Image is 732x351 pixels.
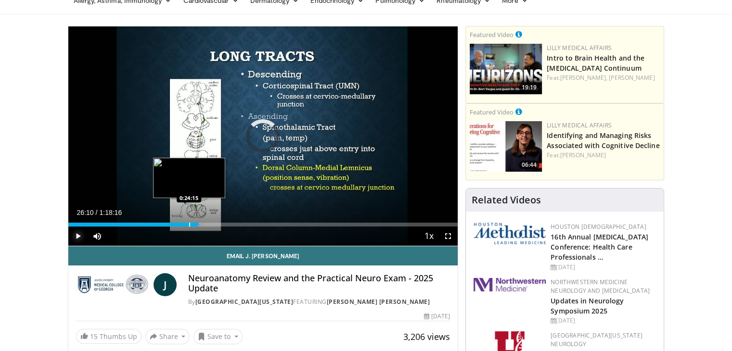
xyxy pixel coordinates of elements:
[68,226,88,246] button: Play
[470,121,542,172] a: 06:44
[145,329,190,344] button: Share
[419,226,438,246] button: Playback Rate
[474,223,546,244] img: 5e4488cc-e109-4a4e-9fd9-73bb9237ee91.png.150x105_q85_autocrop_double_scale_upscale_version-0.2.png
[470,121,542,172] img: fc5f84e2-5eb7-4c65-9fa9-08971b8c96b8.jpg.150x105_q85_crop-smart_upscale.jpg
[77,209,94,216] span: 26:10
[96,209,98,216] span: /
[90,332,98,341] span: 15
[470,44,542,94] a: 19:19
[68,246,458,265] a: Email J. [PERSON_NAME]
[519,83,539,92] span: 19:19
[76,329,141,344] a: 15 Thumbs Up
[547,53,644,73] a: Intro to Brain Health and the [MEDICAL_DATA] Continuum
[547,131,659,150] a: Identifying and Managing Risks Associated with Cognitive Decline
[551,278,650,295] a: Northwestern Medicine Neurology and [MEDICAL_DATA]
[403,331,450,342] span: 3,206 views
[609,74,655,82] a: [PERSON_NAME]
[327,298,430,306] a: [PERSON_NAME] [PERSON_NAME]
[193,329,243,344] button: Save to
[188,273,450,294] h4: Neuroanatomy Review and the Practical Neuro Exam - 2025 Update
[88,226,107,246] button: Mute
[551,296,624,315] a: Updates in Neurology Symposium 2025
[154,273,177,296] a: J
[547,151,660,160] div: Feat.
[551,232,648,262] a: 16th Annual [MEDICAL_DATA] Conference: Health Care Professionals …
[76,273,150,296] img: Medical College of Georgia - Augusta University
[68,223,458,226] div: Progress Bar
[551,331,642,348] a: [GEOGRAPHIC_DATA][US_STATE] Neurology
[551,223,646,231] a: Houston [DEMOGRAPHIC_DATA]
[474,278,546,291] img: 2a462fb6-9365-492a-ac79-3166a6f924d8.png.150x105_q85_autocrop_double_scale_upscale_version-0.2.jpg
[195,298,294,306] a: [GEOGRAPHIC_DATA][US_STATE]
[188,298,450,306] div: By FEATURING
[547,44,612,52] a: Lilly Medical Affairs
[472,194,541,206] h4: Related Videos
[551,316,656,325] div: [DATE]
[470,108,514,116] small: Featured Video
[68,26,458,246] video-js: Video Player
[99,209,122,216] span: 1:18:16
[547,74,660,82] div: Feat.
[560,151,606,159] a: [PERSON_NAME]
[560,74,607,82] a: [PERSON_NAME],
[519,161,539,169] span: 06:44
[153,158,225,198] img: image.jpeg
[438,226,458,246] button: Fullscreen
[470,44,542,94] img: a80fd508-2012-49d4-b73e-1d4e93549e78.png.150x105_q85_crop-smart_upscale.jpg
[551,263,656,272] div: [DATE]
[424,312,450,321] div: [DATE]
[470,30,514,39] small: Featured Video
[547,121,612,129] a: Lilly Medical Affairs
